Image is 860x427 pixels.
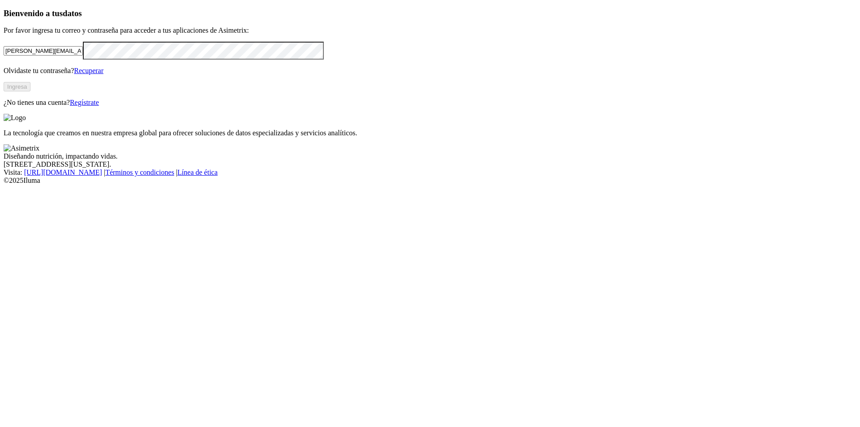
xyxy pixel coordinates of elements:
[4,46,83,56] input: Tu correo
[4,129,856,137] p: La tecnología que creamos en nuestra empresa global para ofrecer soluciones de datos especializad...
[4,160,856,168] div: [STREET_ADDRESS][US_STATE].
[63,9,82,18] span: datos
[70,99,99,106] a: Regístrate
[4,114,26,122] img: Logo
[4,67,856,75] p: Olvidaste tu contraseña?
[4,26,856,35] p: Por favor ingresa tu correo y contraseña para acceder a tus aplicaciones de Asimetrix:
[105,168,174,176] a: Términos y condiciones
[4,9,856,18] h3: Bienvenido a tus
[4,144,39,152] img: Asimetrix
[4,168,856,177] div: Visita : | |
[4,99,856,107] p: ¿No tienes una cuenta?
[4,82,30,91] button: Ingresa
[177,168,218,176] a: Línea de ética
[4,152,856,160] div: Diseñando nutrición, impactando vidas.
[4,177,856,185] div: © 2025 Iluma
[24,168,102,176] a: [URL][DOMAIN_NAME]
[74,67,103,74] a: Recuperar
